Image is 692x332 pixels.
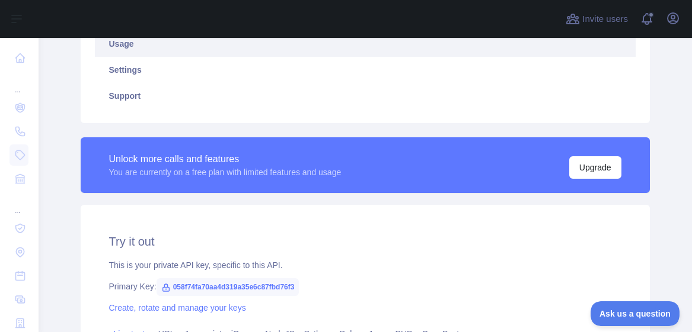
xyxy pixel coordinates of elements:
[157,278,299,296] span: 058f74fa70aa4d319a35e6c87fbd76f3
[95,57,636,83] a: Settings
[9,192,28,215] div: ...
[95,31,636,57] a: Usage
[95,83,636,109] a: Support
[109,259,621,271] div: This is your private API key, specific to this API.
[9,71,28,95] div: ...
[109,303,246,312] a: Create, rotate and manage your keys
[109,166,342,178] div: You are currently on a free plan with limited features and usage
[563,9,630,28] button: Invite users
[109,233,621,250] h2: Try it out
[591,301,680,326] iframe: Toggle Customer Support
[582,12,628,26] span: Invite users
[109,281,621,292] div: Primary Key:
[109,152,342,166] div: Unlock more calls and features
[569,156,621,179] button: Upgrade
